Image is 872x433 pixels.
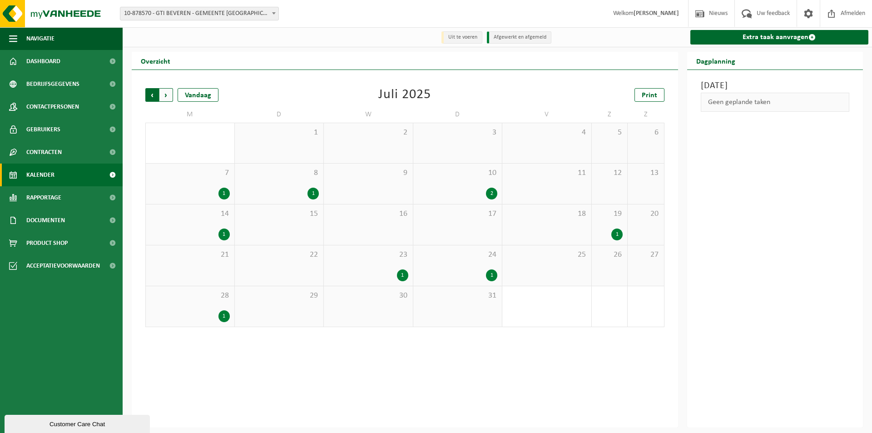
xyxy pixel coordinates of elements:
strong: [PERSON_NAME] [634,10,679,17]
div: 1 [218,229,230,240]
span: 7 [150,168,230,178]
h2: Dagplanning [687,52,744,70]
span: Acceptatievoorwaarden [26,254,100,277]
td: D [235,106,324,123]
span: 10-878570 - GTI BEVEREN - GEMEENTE BEVEREN - KOSTENPLAATS 9 - BEVEREN-WAAS [120,7,278,20]
span: 29 [239,291,319,301]
div: 1 [218,310,230,322]
span: Gebruikers [26,118,60,141]
div: 1 [218,188,230,199]
div: 1 [611,229,623,240]
span: 25 [507,250,587,260]
span: 2 [328,128,408,138]
td: V [502,106,592,123]
li: Afgewerkt en afgemeld [487,31,551,44]
span: Contactpersonen [26,95,79,118]
a: Extra taak aanvragen [690,30,869,45]
iframe: chat widget [5,413,152,433]
span: Print [642,92,657,99]
td: Z [592,106,628,123]
span: 22 [239,250,319,260]
span: 26 [596,250,623,260]
span: 21 [150,250,230,260]
span: 18 [507,209,587,219]
span: 19 [596,209,623,219]
div: 1 [397,269,408,281]
span: Vorige [145,88,159,102]
span: 31 [418,291,498,301]
span: Contracten [26,141,62,164]
span: 10 [418,168,498,178]
span: 5 [596,128,623,138]
td: D [413,106,503,123]
div: 1 [486,269,497,281]
span: 12 [596,168,623,178]
span: 15 [239,209,319,219]
span: 9 [328,168,408,178]
span: Dashboard [26,50,60,73]
td: W [324,106,413,123]
span: 4 [507,128,587,138]
span: 11 [507,168,587,178]
span: 27 [632,250,659,260]
span: Kalender [26,164,54,186]
span: 20 [632,209,659,219]
span: 13 [632,168,659,178]
div: Juli 2025 [378,88,431,102]
span: 3 [418,128,498,138]
span: Documenten [26,209,65,232]
h2: Overzicht [132,52,179,70]
td: M [145,106,235,123]
span: 10-878570 - GTI BEVEREN - GEMEENTE BEVEREN - KOSTENPLAATS 9 - BEVEREN-WAAS [120,7,279,20]
span: Bedrijfsgegevens [26,73,79,95]
div: Vandaag [178,88,218,102]
span: 17 [418,209,498,219]
td: Z [628,106,664,123]
li: Uit te voeren [441,31,482,44]
span: 1 [239,128,319,138]
span: Rapportage [26,186,61,209]
a: Print [634,88,664,102]
span: Navigatie [26,27,54,50]
div: 2 [486,188,497,199]
span: 14 [150,209,230,219]
span: 28 [150,291,230,301]
span: Volgende [159,88,173,102]
div: Geen geplande taken [701,93,850,112]
span: 6 [632,128,659,138]
span: 24 [418,250,498,260]
div: 1 [307,188,319,199]
h3: [DATE] [701,79,850,93]
span: 30 [328,291,408,301]
span: 23 [328,250,408,260]
span: 16 [328,209,408,219]
span: 8 [239,168,319,178]
span: Product Shop [26,232,68,254]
